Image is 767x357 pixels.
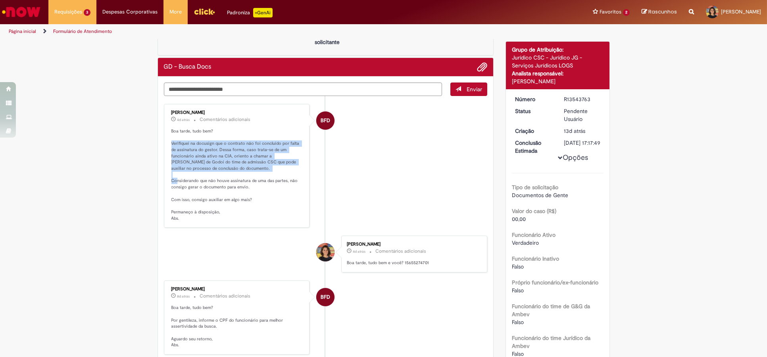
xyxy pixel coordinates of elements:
span: [PERSON_NAME] [721,8,761,15]
a: Rascunhos [642,8,677,16]
span: 4d atrás [353,249,365,254]
a: Página inicial [9,28,36,35]
time: 26/09/2025 15:01:57 [177,117,190,122]
dt: Número [509,95,558,103]
div: [PERSON_NAME] [512,77,604,85]
div: Beatriz Florio De Jesus [316,111,334,130]
p: Boa tarde, tudo bem? Verifiquei na docusign que o contrato não foi concluído por falta de assinat... [171,128,304,222]
span: Requisições [54,8,82,16]
b: Tipo de solicitação [512,184,558,191]
small: Comentários adicionais [375,248,426,255]
div: Jurídico CSC - Jurídico JG - Serviços Jurídicos LOGS [512,54,604,69]
time: 26/09/2025 13:55:56 [353,249,365,254]
div: Padroniza [227,8,273,17]
p: +GenAi [253,8,273,17]
time: 17/09/2025 13:56:27 [564,127,585,134]
span: 13d atrás [564,127,585,134]
textarea: Digite sua mensagem aqui... [164,83,442,96]
div: 17/09/2025 13:56:27 [564,127,601,135]
span: Falso [512,287,524,294]
b: Funcionário Ativo [512,231,556,238]
img: click_logo_yellow_360x200.png [194,6,215,17]
span: 2 [623,9,630,16]
time: 22/09/2025 15:34:38 [177,294,190,299]
small: Comentários adicionais [200,116,251,123]
span: Despesas Corporativas [102,8,158,16]
b: Funcionário do time Jurídico da Ambev [512,334,590,349]
span: 3 [84,9,90,16]
div: Pendente Usuário [564,107,601,123]
span: Verdadeiro [512,239,539,246]
b: Funcionário Inativo [512,255,559,262]
span: 4d atrás [177,117,190,122]
p: Boa tarde, tudo bem e você? 15655274701 [347,260,479,266]
button: Adicionar anexos [477,62,487,72]
small: Comentários adicionais [200,293,251,299]
b: Próprio funcionário/ex-funcionário [512,279,598,286]
div: [PERSON_NAME] [347,242,479,247]
p: Boa tarde, tudo bem? Por gentileza, informe o CPF do funcionário para melhor assertividade da bus... [171,305,304,348]
div: Grupo de Atribuição: [512,46,604,54]
div: [DATE] 17:17:49 [564,139,601,147]
b: Funcionário do time de G&G da Ambev [512,303,590,318]
dt: Conclusão Estimada [509,139,558,155]
span: 00,00 [512,215,526,223]
div: [PERSON_NAME] [171,110,304,115]
a: Formulário de Atendimento [53,28,112,35]
b: Valor do caso (R$) [512,207,556,215]
span: 8d atrás [177,294,190,299]
h2: GD - Busca Docs Histórico de tíquete [164,63,211,71]
dt: Status [509,107,558,115]
span: Favoritos [600,8,621,16]
span: Rascunhos [648,8,677,15]
span: Falso [512,319,524,326]
div: Analista responsável: [512,69,604,77]
div: Marina Ribeiro De Souza [316,243,334,261]
div: Beatriz Florio De Jesus [316,288,334,306]
dt: Criação [509,127,558,135]
span: More [169,8,182,16]
div: [PERSON_NAME] [171,287,304,292]
div: R13543763 [564,95,601,103]
span: BFD [321,111,330,130]
ul: Trilhas de página [6,24,506,39]
span: Enviar [467,86,482,93]
img: ServiceNow [1,4,42,20]
button: Enviar [450,83,487,96]
span: Falso [512,263,524,270]
span: Documentos de Gente [512,192,568,199]
span: BFD [321,288,330,307]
